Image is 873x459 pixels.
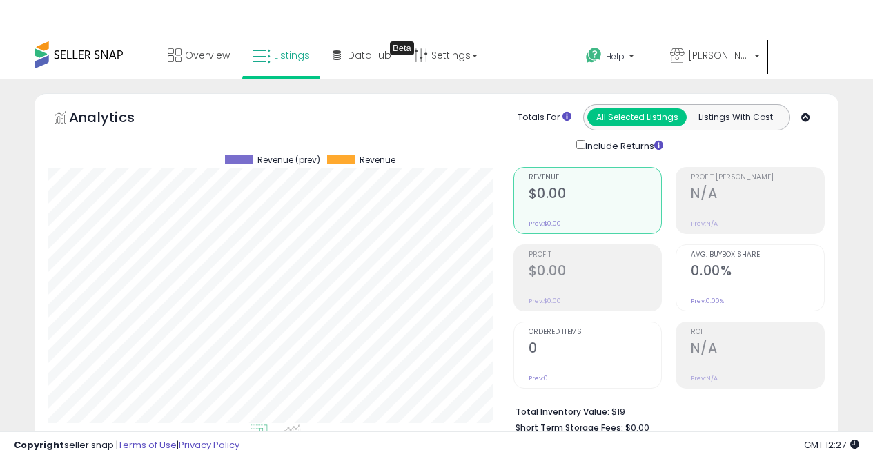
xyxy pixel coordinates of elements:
[179,438,239,451] a: Privacy Policy
[516,402,814,419] li: $19
[606,50,625,62] span: Help
[625,421,649,434] span: $0.00
[348,48,391,62] span: DataHub
[688,48,750,62] span: [PERSON_NAME] Online Stores
[691,297,724,305] small: Prev: 0.00%
[516,422,623,433] b: Short Term Storage Fees:
[691,329,824,336] span: ROI
[242,35,320,76] a: Listings
[691,263,824,282] h2: 0.00%
[691,174,824,182] span: Profit [PERSON_NAME]
[691,186,824,204] h2: N/A
[516,406,609,418] b: Total Inventory Value:
[257,155,320,165] span: Revenue (prev)
[185,48,230,62] span: Overview
[529,329,662,336] span: Ordered Items
[390,41,414,55] div: Tooltip anchor
[691,251,824,259] span: Avg. Buybox Share
[529,263,662,282] h2: $0.00
[691,374,718,382] small: Prev: N/A
[14,439,239,452] div: seller snap | |
[691,219,718,228] small: Prev: N/A
[529,374,548,382] small: Prev: 0
[804,438,859,451] span: 2025-09-12 12:27 GMT
[566,137,680,153] div: Include Returns
[360,155,395,165] span: Revenue
[404,35,488,76] a: Settings
[660,35,770,79] a: [PERSON_NAME] Online Stores
[529,297,561,305] small: Prev: $0.00
[529,174,662,182] span: Revenue
[529,340,662,359] h2: 0
[575,37,658,79] a: Help
[69,108,161,130] h5: Analytics
[118,438,177,451] a: Terms of Use
[518,111,571,124] div: Totals For
[14,438,64,451] strong: Copyright
[587,108,687,126] button: All Selected Listings
[322,35,402,76] a: DataHub
[686,108,785,126] button: Listings With Cost
[157,35,240,76] a: Overview
[529,251,662,259] span: Profit
[529,186,662,204] h2: $0.00
[529,219,561,228] small: Prev: $0.00
[274,48,310,62] span: Listings
[691,340,824,359] h2: N/A
[585,47,602,64] i: Get Help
